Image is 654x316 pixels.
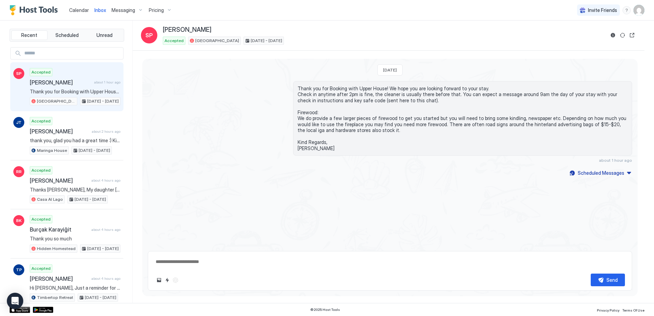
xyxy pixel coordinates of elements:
[37,98,76,104] span: [GEOGRAPHIC_DATA]
[10,5,61,15] a: Host Tools Logo
[298,85,628,152] span: Thank you for Booking with Upper House! We hope you are looking forward to your stay. Check in an...
[30,187,120,193] span: Thanks [PERSON_NAME], My daughter [PERSON_NAME] be up a little earlier than Us. She has the code ...
[31,265,51,272] span: Accepted
[145,31,153,39] span: SP
[112,7,135,13] span: Messaging
[578,169,624,176] div: Scheduled Messages
[195,38,239,44] span: [GEOGRAPHIC_DATA]
[30,89,120,95] span: Thank you for Booking with Upper House! We hope you are looking forward to your stay. Check in an...
[31,118,51,124] span: Accepted
[310,307,340,312] span: © 2025 Host Tools
[37,294,73,301] span: Timbertop Retreat
[16,70,22,77] span: SP
[37,147,67,154] span: Maringa House
[86,30,122,40] button: Unread
[251,38,282,44] span: [DATE] - [DATE]
[7,293,23,309] div: Open Intercom Messenger
[591,274,625,286] button: Send
[163,26,211,34] span: [PERSON_NAME]
[10,29,124,42] div: tab-group
[618,31,627,39] button: Sync reservation
[149,7,164,13] span: Pricing
[31,216,51,222] span: Accepted
[37,246,76,252] span: Hidden Homestead
[69,6,89,14] a: Calendar
[94,7,106,13] span: Inbox
[606,276,618,284] div: Send
[30,275,89,282] span: [PERSON_NAME]
[22,48,123,59] input: Input Field
[69,7,89,13] span: Calendar
[49,30,85,40] button: Scheduled
[30,285,120,291] span: Hi [PERSON_NAME], Just a reminder for your upcoming stay at [GEOGRAPHIC_DATA]! I hope you are loo...
[609,31,617,39] button: Reservation information
[588,7,617,13] span: Invite Friends
[92,129,120,134] span: about 2 hours ago
[16,169,22,175] span: RR
[597,306,619,313] a: Privacy Policy
[628,31,636,39] button: Open reservation
[30,137,120,144] span: thank you, glad you had a great time :) Kind Regards, [PERSON_NAME]
[30,128,89,135] span: [PERSON_NAME]
[30,236,120,242] span: Thank you so much
[91,276,120,281] span: about 4 hours ago
[33,307,53,313] a: Google Play Store
[568,168,632,177] button: Scheduled Messages
[163,276,171,284] button: Quick reply
[10,307,30,313] a: App Store
[96,32,113,38] span: Unread
[21,32,37,38] span: Recent
[94,6,106,14] a: Inbox
[55,32,79,38] span: Scheduled
[623,6,631,14] div: menu
[30,226,89,233] span: Burçak Karayiğit
[11,30,48,40] button: Recent
[31,69,51,75] span: Accepted
[622,306,644,313] a: Terms Of Use
[75,196,106,202] span: [DATE] - [DATE]
[30,79,91,86] span: [PERSON_NAME]
[87,246,119,252] span: [DATE] - [DATE]
[94,80,120,84] span: about 1 hour ago
[599,158,632,163] span: about 1 hour ago
[37,196,63,202] span: Casa Al Lago
[633,5,644,16] div: User profile
[16,218,22,224] span: BK
[91,178,120,183] span: about 4 hours ago
[79,147,110,154] span: [DATE] - [DATE]
[165,38,184,44] span: Accepted
[87,98,119,104] span: [DATE] - [DATE]
[91,227,120,232] span: about 4 hours ago
[16,119,22,126] span: JT
[16,267,22,273] span: TP
[622,308,644,312] span: Terms Of Use
[31,167,51,173] span: Accepted
[85,294,116,301] span: [DATE] - [DATE]
[597,308,619,312] span: Privacy Policy
[383,67,397,73] span: [DATE]
[30,177,89,184] span: [PERSON_NAME]
[155,276,163,284] button: Upload image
